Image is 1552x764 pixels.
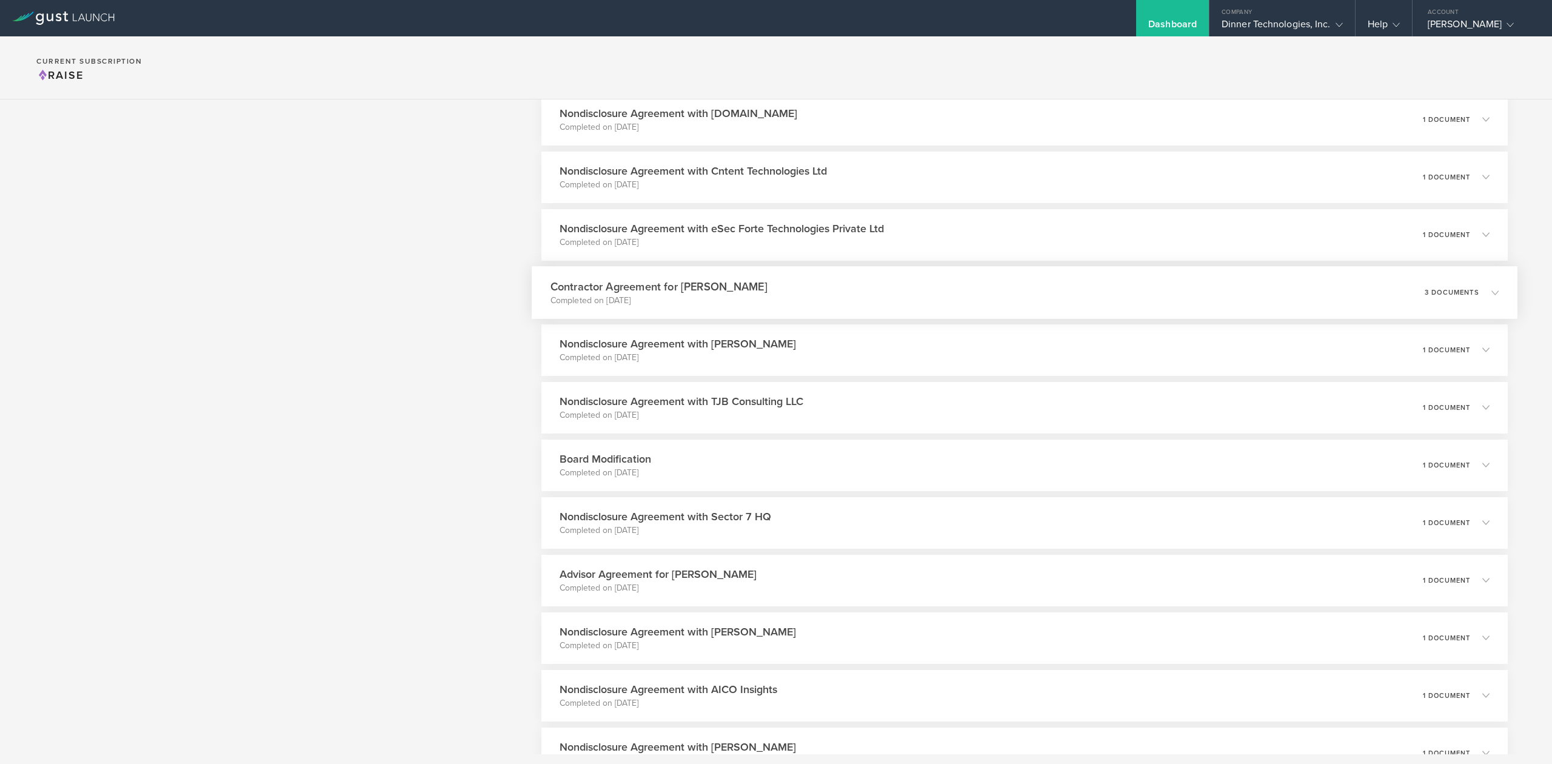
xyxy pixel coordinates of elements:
p: 1 document [1423,174,1470,181]
p: 1 document [1423,404,1470,411]
span: Raise [36,69,84,82]
p: Completed on [DATE] [560,582,757,594]
iframe: Chat Widget [1491,706,1552,764]
p: Completed on [DATE] [560,524,771,537]
div: Dashboard [1148,18,1197,36]
p: Completed on [DATE] [560,409,803,421]
h3: Nondisclosure Agreement with [PERSON_NAME] [560,336,796,352]
p: Completed on [DATE] [560,640,796,652]
h3: Contractor Agreement for [PERSON_NAME] [550,278,768,295]
p: 1 document [1423,116,1470,123]
h3: Nondisclosure Agreement with [PERSON_NAME] [560,624,796,640]
p: 1 document [1423,577,1470,584]
p: Completed on [DATE] [560,697,777,709]
p: 1 document [1423,232,1470,238]
div: Dinner Technologies, Inc. [1222,18,1343,36]
h3: Nondisclosure Agreement with Cntent Technologies Ltd [560,163,827,179]
h3: Nondisclosure Agreement with eSec Forte Technologies Private Ltd [560,221,884,236]
h3: Nondisclosure Agreement with [DOMAIN_NAME] [560,106,797,121]
p: Completed on [DATE] [560,352,796,364]
h3: Nondisclosure Agreement with [PERSON_NAME] [560,739,796,755]
p: 1 document [1423,635,1470,642]
h3: Nondisclosure Agreement with Sector 7 HQ [560,509,771,524]
p: Completed on [DATE] [560,236,884,249]
p: 3 documents [1425,289,1479,295]
p: 1 document [1423,520,1470,526]
h3: Advisor Agreement for [PERSON_NAME] [560,566,757,582]
h3: Nondisclosure Agreement with AICO Insights [560,682,777,697]
p: Completed on [DATE] [560,467,651,479]
h3: Nondisclosure Agreement with TJB Consulting LLC [560,394,803,409]
p: Completed on [DATE] [550,294,768,306]
p: Completed on [DATE] [560,179,827,191]
p: 1 document [1423,347,1470,354]
p: 1 document [1423,462,1470,469]
p: Completed on [DATE] [560,121,797,133]
p: 1 document [1423,692,1470,699]
h3: Board Modification [560,451,651,467]
div: [PERSON_NAME] [1428,18,1531,36]
div: Help [1368,18,1400,36]
h2: Current Subscription [36,58,142,65]
p: 1 document [1423,750,1470,757]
